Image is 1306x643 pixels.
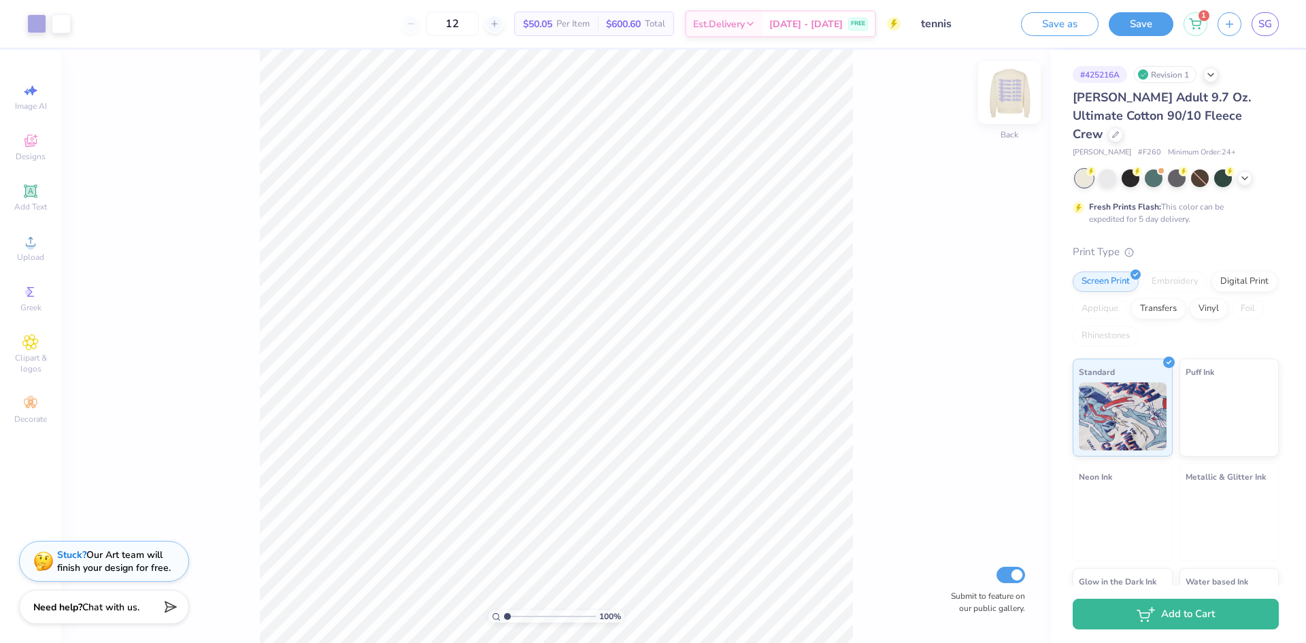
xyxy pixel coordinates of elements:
[57,548,171,574] div: Our Art team will finish your design for free.
[1186,365,1214,379] span: Puff Ink
[82,601,139,614] span: Chat with us.
[769,17,843,31] span: [DATE] - [DATE]
[1073,326,1139,346] div: Rhinestones
[426,12,479,36] input: – –
[1131,299,1186,319] div: Transfers
[851,19,865,29] span: FREE
[693,17,745,31] span: Est. Delivery
[1073,271,1139,292] div: Screen Print
[57,548,86,561] strong: Stuck?
[1186,574,1248,589] span: Water based Ink
[1186,487,1273,555] img: Metallic & Glitter Ink
[1073,244,1279,260] div: Print Type
[1079,382,1167,450] img: Standard
[1073,299,1127,319] div: Applique
[943,590,1025,614] label: Submit to feature on our public gallery.
[1073,66,1127,83] div: # 425216A
[1134,66,1196,83] div: Revision 1
[599,610,621,623] span: 100 %
[1073,599,1279,629] button: Add to Cart
[1211,271,1277,292] div: Digital Print
[1021,12,1099,36] button: Save as
[20,302,41,313] span: Greek
[1073,147,1131,159] span: [PERSON_NAME]
[982,65,1037,120] img: Back
[1079,574,1156,589] span: Glow in the Dark Ink
[15,101,47,112] span: Image AI
[1079,487,1167,555] img: Neon Ink
[33,601,82,614] strong: Need help?
[1186,382,1273,450] img: Puff Ink
[1089,201,1256,225] div: This color can be expedited for 5 day delivery.
[1252,12,1279,36] a: SG
[14,201,47,212] span: Add Text
[17,252,44,263] span: Upload
[606,17,641,31] span: $600.60
[16,151,46,162] span: Designs
[1073,89,1251,142] span: [PERSON_NAME] Adult 9.7 Oz. Ultimate Cotton 90/10 Fleece Crew
[1089,201,1161,212] strong: Fresh Prints Flash:
[1001,129,1018,141] div: Back
[1143,271,1207,292] div: Embroidery
[1232,299,1264,319] div: Foil
[7,352,54,374] span: Clipart & logos
[1186,469,1266,484] span: Metallic & Glitter Ink
[1258,16,1272,32] span: SG
[14,414,47,425] span: Decorate
[1079,365,1115,379] span: Standard
[556,17,590,31] span: Per Item
[1199,10,1209,21] span: 1
[523,17,552,31] span: $50.05
[1109,12,1173,36] button: Save
[1190,299,1228,319] div: Vinyl
[1138,147,1161,159] span: # F260
[1168,147,1236,159] span: Minimum Order: 24 +
[645,17,665,31] span: Total
[1079,469,1112,484] span: Neon Ink
[911,10,1011,37] input: Untitled Design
